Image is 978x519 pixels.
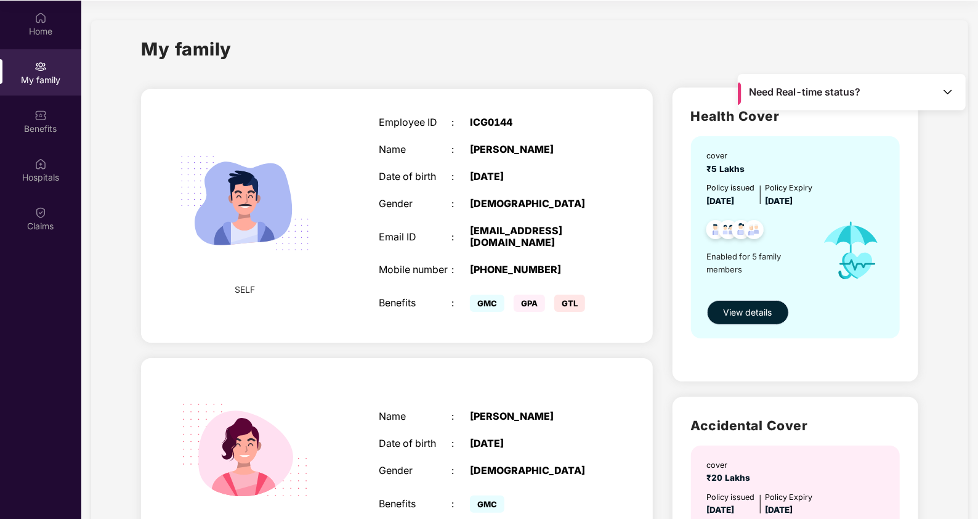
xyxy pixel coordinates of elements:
div: cover [707,150,750,162]
div: Email ID [379,231,451,243]
div: [DATE] [470,438,597,449]
img: icon [811,208,891,293]
div: Policy issued [707,182,755,194]
div: [DEMOGRAPHIC_DATA] [470,198,597,210]
div: [PHONE_NUMBER] [470,264,597,276]
div: : [451,411,470,422]
div: [PERSON_NAME] [470,144,597,155]
div: Benefits [379,297,451,309]
div: Mobile number [379,264,451,276]
h2: Accidental Cover [691,415,900,436]
div: Policy Expiry [766,182,813,194]
div: : [451,116,470,128]
div: Date of birth [379,171,451,182]
div: : [451,198,470,210]
img: svg+xml;base64,PHN2ZyB4bWxucz0iaHR0cDovL3d3dy53My5vcmcvMjAwMC9zdmciIHdpZHRoPSI0OC45NDMiIGhlaWdodD... [739,216,769,247]
div: Policy issued [707,491,755,504]
span: GMC [470,496,504,513]
div: [DATE] [470,171,597,182]
div: [PERSON_NAME] [470,411,597,422]
div: Name [379,411,451,422]
div: [EMAIL_ADDRESS][DOMAIN_NAME] [470,225,597,248]
img: svg+xml;base64,PHN2ZyBpZD0iQ2xhaW0iIHhtbG5zPSJodHRwOi8vd3d3LnczLm9yZy8yMDAwL3N2ZyIgd2lkdGg9IjIwIi... [34,206,47,219]
div: ICG0144 [470,116,597,128]
span: GPA [514,295,545,312]
img: svg+xml;base64,PHN2ZyB3aWR0aD0iMjAiIGhlaWdodD0iMjAiIHZpZXdCb3g9IjAgMCAyMCAyMCIgZmlsbD0ibm9uZSIgeG... [34,60,47,73]
div: cover [707,459,756,472]
div: [DEMOGRAPHIC_DATA] [470,465,597,476]
img: Toggle Icon [942,86,954,98]
img: svg+xml;base64,PHN2ZyB4bWxucz0iaHR0cDovL3d3dy53My5vcmcvMjAwMC9zdmciIHdpZHRoPSIyMjQiIGhlaWdodD0iMT... [165,123,325,283]
img: svg+xml;base64,PHN2ZyB4bWxucz0iaHR0cDovL3d3dy53My5vcmcvMjAwMC9zdmciIHdpZHRoPSI0OC45NDMiIGhlaWdodD... [701,216,731,247]
span: View details [724,306,772,319]
div: Policy Expiry [766,491,813,504]
div: Benefits [379,498,451,510]
img: svg+xml;base64,PHN2ZyB4bWxucz0iaHR0cDovL3d3dy53My5vcmcvMjAwMC9zdmciIHdpZHRoPSI0OC45NDMiIGhlaWdodD... [726,216,756,247]
div: Date of birth [379,438,451,449]
span: GMC [470,295,504,312]
div: : [451,498,470,510]
div: : [451,438,470,449]
img: svg+xml;base64,PHN2ZyB4bWxucz0iaHR0cDovL3d3dy53My5vcmcvMjAwMC9zdmciIHdpZHRoPSI0OC45MTUiIGhlaWdodD... [713,216,743,247]
div: : [451,465,470,476]
div: : [451,231,470,243]
h2: Health Cover [691,106,900,126]
div: : [451,144,470,155]
span: Need Real-time status? [750,86,861,99]
span: GTL [554,295,585,312]
span: [DATE] [707,505,735,515]
div: : [451,264,470,276]
span: ₹20 Lakhs [707,473,756,483]
span: [DATE] [766,196,793,206]
img: svg+xml;base64,PHN2ZyBpZD0iSG9zcGl0YWxzIiB4bWxucz0iaHR0cDovL3d3dy53My5vcmcvMjAwMC9zdmciIHdpZHRoPS... [34,158,47,170]
img: svg+xml;base64,PHN2ZyBpZD0iSG9tZSIgeG1sbnM9Imh0dHA6Ly93d3cudzMub3JnLzIwMDAvc3ZnIiB3aWR0aD0iMjAiIG... [34,12,47,24]
span: SELF [235,283,255,296]
img: svg+xml;base64,PHN2ZyBpZD0iQmVuZWZpdHMiIHhtbG5zPSJodHRwOi8vd3d3LnczLm9yZy8yMDAwL3N2ZyIgd2lkdGg9Ij... [34,109,47,121]
span: ₹5 Lakhs [707,164,750,174]
div: : [451,171,470,182]
span: [DATE] [766,505,793,515]
div: : [451,297,470,309]
span: [DATE] [707,196,735,206]
div: Name [379,144,451,155]
span: Enabled for 5 family members [707,250,812,276]
div: Gender [379,465,451,476]
button: View details [707,300,789,325]
div: Gender [379,198,451,210]
div: Employee ID [379,116,451,128]
h1: My family [141,35,232,63]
